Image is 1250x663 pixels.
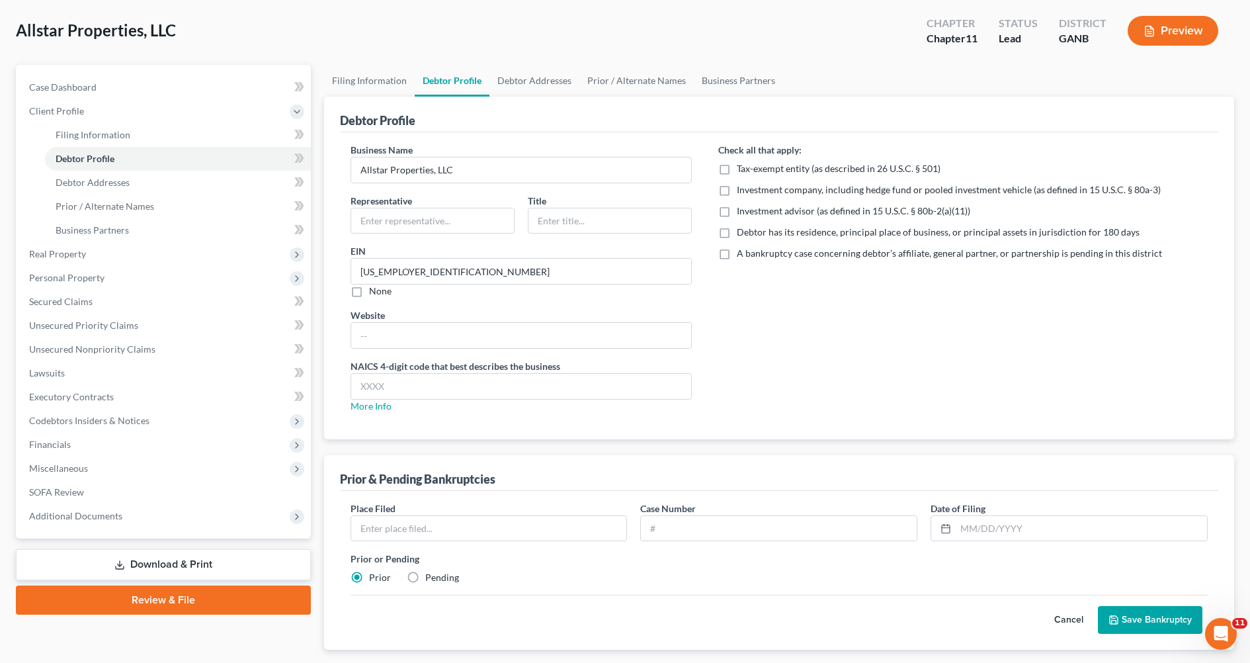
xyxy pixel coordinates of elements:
[340,112,415,128] div: Debtor Profile
[351,374,692,399] input: XXXX
[369,285,392,298] label: None
[999,31,1038,46] div: Lead
[931,503,985,514] span: Date of Filing
[351,516,627,541] input: Enter place filed...
[737,163,940,174] span: Tax-exempt entity (as described in 26 U.S.C. § 501)
[56,153,114,164] span: Debtor Profile
[19,75,311,99] a: Case Dashboard
[324,65,415,97] a: Filing Information
[351,143,413,157] label: Business Name
[29,296,93,307] span: Secured Claims
[56,177,130,188] span: Debtor Addresses
[1059,31,1106,46] div: GANB
[351,323,692,348] input: --
[45,195,311,218] a: Prior / Alternate Names
[369,571,391,584] label: Prior
[927,31,978,46] div: Chapter
[16,549,311,580] a: Download & Print
[29,320,138,331] span: Unsecured Priority Claims
[351,359,560,373] label: NAICS 4-digit code that best describes the business
[351,244,366,258] label: EIN
[45,218,311,242] a: Business Partners
[16,586,311,615] a: Review & File
[694,65,783,97] a: Business Partners
[351,157,692,183] input: Enter name...
[29,463,88,474] span: Miscellaneous
[29,486,84,498] span: SOFA Review
[351,308,385,322] label: Website
[1098,606,1202,634] button: Save Bankruptcy
[1205,618,1237,650] iframe: Intercom live chat
[45,123,311,147] a: Filing Information
[351,503,396,514] span: Place Filed
[351,194,412,208] label: Representative
[640,502,696,515] label: Case Number
[641,516,917,541] input: #
[340,471,495,487] div: Prior & Pending Bankruptcies
[489,65,579,97] a: Debtor Addresses
[29,248,86,259] span: Real Property
[29,343,155,355] span: Unsecured Nonpriority Claims
[45,171,311,195] a: Debtor Addresses
[737,226,1140,238] span: Debtor has its residence, principal place of business, or principal assets in jurisdiction for 18...
[29,439,71,450] span: Financials
[29,81,97,93] span: Case Dashboard
[1128,16,1218,46] button: Preview
[29,510,122,521] span: Additional Documents
[16,21,176,40] span: Allstar Properties, LLC
[45,147,311,171] a: Debtor Profile
[737,184,1161,195] span: Investment company, including hedge fund or pooled investment vehicle (as defined in 15 U.S.C. § ...
[1040,607,1098,633] button: Cancel
[956,516,1207,541] input: MM/DD/YYYY
[29,272,104,283] span: Personal Property
[1232,618,1247,629] span: 11
[19,337,311,361] a: Unsecured Nonpriority Claims
[999,16,1038,31] div: Status
[56,224,129,236] span: Business Partners
[351,259,692,284] input: --
[56,129,130,140] span: Filing Information
[351,552,1208,566] label: Prior or Pending
[29,367,65,378] span: Lawsuits
[29,391,114,402] span: Executory Contracts
[579,65,694,97] a: Prior / Alternate Names
[737,247,1162,259] span: A bankruptcy case concerning debtor’s affiliate, general partner, or partnership is pending in th...
[528,194,546,208] label: Title
[19,361,311,385] a: Lawsuits
[29,105,84,116] span: Client Profile
[927,16,978,31] div: Chapter
[351,208,514,234] input: Enter representative...
[966,32,978,44] span: 11
[19,290,311,314] a: Secured Claims
[56,200,154,212] span: Prior / Alternate Names
[1059,16,1106,31] div: District
[29,415,149,426] span: Codebtors Insiders & Notices
[351,400,392,412] a: More Info
[415,65,489,97] a: Debtor Profile
[19,385,311,409] a: Executory Contracts
[19,314,311,337] a: Unsecured Priority Claims
[425,571,459,584] label: Pending
[737,205,970,216] span: Investment advisor (as defined in 15 U.S.C. § 80b-2(a)(11))
[718,143,802,157] label: Check all that apply:
[528,208,691,234] input: Enter title...
[19,480,311,504] a: SOFA Review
